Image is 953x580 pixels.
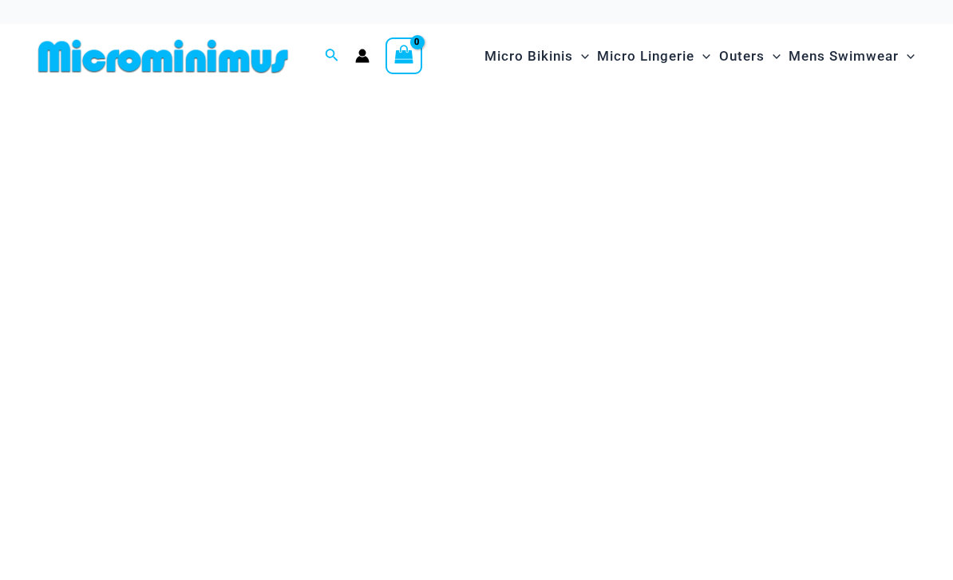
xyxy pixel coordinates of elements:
nav: Site Navigation [478,30,921,83]
a: View Shopping Cart, empty [386,37,422,74]
a: Micro LingerieMenu ToggleMenu Toggle [593,32,714,81]
span: Outers [719,36,765,77]
a: Mens SwimwearMenu ToggleMenu Toggle [785,32,919,81]
a: Search icon link [325,46,339,66]
span: Micro Lingerie [597,36,694,77]
span: Menu Toggle [573,36,589,77]
span: Mens Swimwear [789,36,899,77]
a: Micro BikinisMenu ToggleMenu Toggle [480,32,593,81]
span: Menu Toggle [694,36,710,77]
img: MM SHOP LOGO FLAT [32,38,295,74]
span: Menu Toggle [899,36,915,77]
a: Account icon link [355,49,370,63]
span: Menu Toggle [765,36,781,77]
a: OutersMenu ToggleMenu Toggle [715,32,785,81]
span: Micro Bikinis [484,36,573,77]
